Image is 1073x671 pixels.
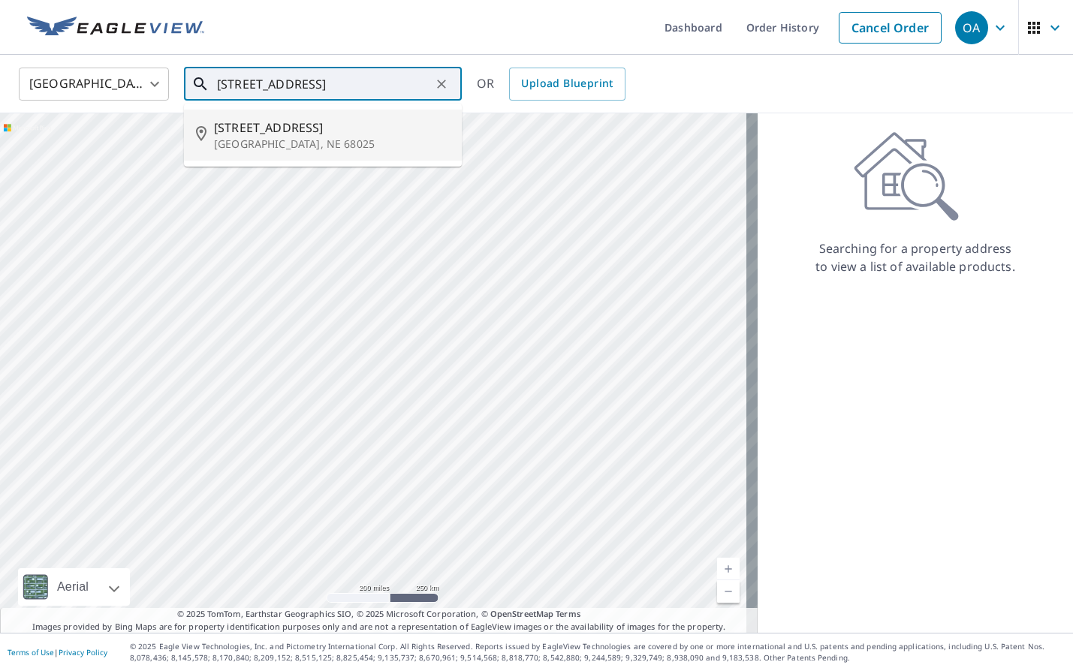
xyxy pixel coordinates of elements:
[214,119,450,137] span: [STREET_ADDRESS]
[130,641,1065,663] p: © 2025 Eagle View Technologies, Inc. and Pictometry International Corp. All Rights Reserved. Repo...
[521,74,613,93] span: Upload Blueprint
[717,558,740,580] a: Current Level 5, Zoom In
[955,11,988,44] div: OA
[509,68,625,101] a: Upload Blueprint
[214,137,450,152] p: [GEOGRAPHIC_DATA], NE 68025
[717,580,740,603] a: Current Level 5, Zoom Out
[27,17,204,39] img: EV Logo
[477,68,625,101] div: OR
[177,608,580,621] span: © 2025 TomTom, Earthstar Geographics SIO, © 2025 Microsoft Corporation, ©
[19,63,169,105] div: [GEOGRAPHIC_DATA]
[556,608,580,619] a: Terms
[8,648,107,657] p: |
[217,63,431,105] input: Search by address or latitude-longitude
[59,647,107,657] a: Privacy Policy
[53,568,93,606] div: Aerial
[815,239,1016,275] p: Searching for a property address to view a list of available products.
[18,568,130,606] div: Aerial
[8,647,54,657] a: Terms of Use
[490,608,553,619] a: OpenStreetMap
[431,74,452,95] button: Clear
[839,12,942,44] a: Cancel Order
